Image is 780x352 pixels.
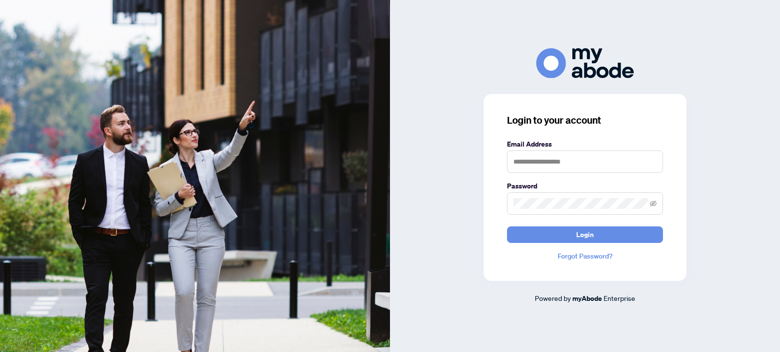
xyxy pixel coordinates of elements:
[536,48,634,78] img: ma-logo
[535,294,571,302] span: Powered by
[507,113,663,127] h3: Login to your account
[650,200,657,207] span: eye-invisible
[507,139,663,149] label: Email Address
[507,181,663,191] label: Password
[572,293,602,304] a: myAbode
[507,226,663,243] button: Login
[507,251,663,261] a: Forgot Password?
[604,294,635,302] span: Enterprise
[576,227,594,242] span: Login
